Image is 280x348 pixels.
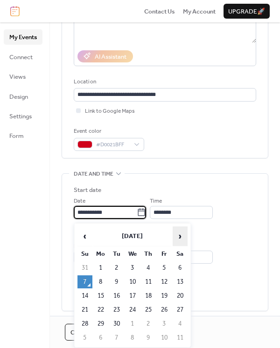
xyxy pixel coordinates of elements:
[77,261,92,274] td: 31
[157,275,172,288] td: 12
[144,7,175,16] a: Contact Us
[125,289,140,302] td: 17
[141,261,156,274] td: 4
[9,33,37,42] span: My Events
[74,197,85,206] span: Date
[109,331,124,344] td: 7
[74,170,113,179] span: Date and time
[4,128,42,143] a: Form
[93,331,108,344] td: 6
[4,69,42,84] a: Views
[4,49,42,64] a: Connect
[93,303,108,316] td: 22
[77,247,92,260] th: Su
[93,261,108,274] td: 1
[125,331,140,344] td: 8
[77,275,92,288] td: 7
[157,247,172,260] th: Fr
[224,4,270,19] button: Upgrade🚀
[109,317,124,330] td: 30
[109,289,124,302] td: 16
[10,6,20,16] img: logo
[74,185,101,195] div: Start date
[141,289,156,302] td: 18
[228,7,265,16] span: Upgrade 🚀
[173,317,188,330] td: 4
[125,247,140,260] th: We
[109,247,124,260] th: Tu
[173,247,188,260] th: Sa
[93,275,108,288] td: 8
[109,275,124,288] td: 9
[4,29,42,44] a: My Events
[141,275,156,288] td: 11
[125,275,140,288] td: 10
[78,227,92,246] span: ‹
[9,53,33,62] span: Connect
[125,261,140,274] td: 3
[77,317,92,330] td: 28
[125,303,140,316] td: 24
[150,197,162,206] span: Time
[173,261,188,274] td: 6
[157,261,172,274] td: 5
[93,289,108,302] td: 15
[77,289,92,302] td: 14
[173,289,188,302] td: 20
[183,7,216,16] a: My Account
[70,328,95,337] span: Cancel
[4,109,42,123] a: Settings
[4,89,42,104] a: Design
[173,331,188,344] td: 11
[109,261,124,274] td: 2
[9,92,28,102] span: Design
[65,324,100,341] button: Cancel
[77,331,92,344] td: 5
[141,317,156,330] td: 2
[93,226,172,246] th: [DATE]
[173,275,188,288] td: 13
[9,72,26,82] span: Views
[141,331,156,344] td: 9
[173,303,188,316] td: 27
[157,331,172,344] td: 10
[157,317,172,330] td: 3
[85,107,135,116] span: Link to Google Maps
[9,112,32,121] span: Settings
[77,303,92,316] td: 21
[96,140,129,150] span: #D0021BFF
[141,247,156,260] th: Th
[125,317,140,330] td: 1
[74,77,254,87] div: Location
[74,127,142,136] div: Event color
[93,317,108,330] td: 29
[9,131,24,141] span: Form
[93,247,108,260] th: Mo
[173,227,187,246] span: ›
[157,289,172,302] td: 19
[141,303,156,316] td: 25
[157,303,172,316] td: 26
[109,303,124,316] td: 23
